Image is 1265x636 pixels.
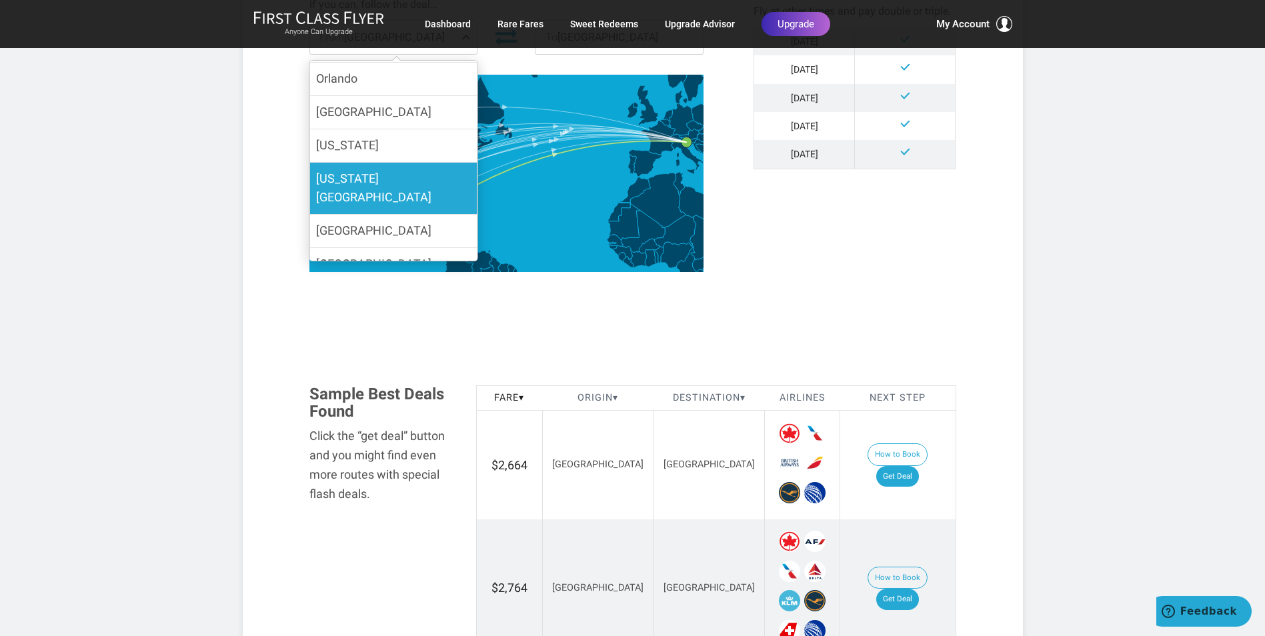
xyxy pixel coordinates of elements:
[609,245,617,249] path: Guinea-Bissau
[608,242,616,244] path: Gambia
[621,211,665,253] path: Mali
[316,223,431,237] span: [GEOGRAPHIC_DATA]
[654,385,765,411] th: Destination
[779,531,800,552] span: Air Canada
[868,567,928,589] button: How to Book
[804,561,826,582] span: Delta Airlines
[740,392,746,403] span: ▾
[642,120,680,158] path: France
[639,239,660,254] path: Burkina Faso
[316,171,431,205] span: [US_STATE][GEOGRAPHIC_DATA]
[765,385,840,411] th: Airlines
[645,249,656,267] path: Ghana
[425,12,471,36] a: Dashboard
[457,247,493,277] path: Venezuela
[804,482,826,503] span: United
[618,252,626,261] path: Sierra Leone
[627,102,638,117] path: Ireland
[703,150,708,156] path: Montenegro
[519,392,524,403] span: ▾
[868,443,928,466] button: How to Book
[779,561,800,582] span: American Airlines
[623,257,634,268] path: Liberia
[679,185,722,226] path: Libya
[660,119,670,127] path: Belgium
[664,459,755,470] span: [GEOGRAPHIC_DATA]
[804,531,826,552] span: Air France
[661,242,693,268] path: Nigeria
[654,215,696,248] path: Niger
[936,16,990,32] span: My Account
[316,71,357,85] span: Orlando
[542,385,654,411] th: Origin
[498,263,509,275] path: Suriname
[316,138,379,152] span: [US_STATE]
[442,246,475,291] path: Colombia
[670,103,694,135] path: Germany
[487,250,490,253] path: Trinidad and Tobago
[664,582,755,593] span: [GEOGRAPHIC_DATA]
[779,452,800,473] span: British Airways
[804,423,826,444] span: American Airlines
[253,27,384,37] small: Anyone Can Upgrade
[489,257,502,275] path: Guyana
[507,264,515,274] path: French Guiana
[686,120,704,131] path: Czech Republic
[552,459,644,470] span: [GEOGRAPHIC_DATA]
[552,582,644,593] span: [GEOGRAPHIC_DATA]
[699,127,714,134] path: Slovakia
[630,173,686,227] path: Algeria
[634,85,658,125] path: United Kingdom
[754,55,855,83] td: [DATE]
[762,12,830,36] a: Upgrade
[608,203,641,240] path: Mauritania
[840,385,956,411] th: Next Step
[754,140,855,169] td: [DATE]
[628,155,637,173] path: Portugal
[570,12,638,36] a: Sweet Redeems
[696,144,706,153] path: Bosnia and Herzegovina
[754,112,855,140] td: [DATE]
[613,392,618,403] span: ▾
[253,11,384,25] img: First Class Flyer
[672,137,703,175] path: Italy
[754,84,855,112] td: [DATE]
[1156,596,1252,629] iframe: Opens a widget where you can find more information
[309,427,456,503] div: Click the “get deal” button and you might find even more routes with special flash deals.
[491,581,527,595] span: $2,764
[679,129,699,139] path: Austria
[309,385,456,421] h3: Sample Best Deals Found
[253,11,384,37] a: First Class FlyerAnyone Can Upgrade
[779,590,800,611] span: KLM
[804,452,826,473] span: Iberia
[876,589,919,610] a: Get Deal
[682,137,701,147] g: Venice
[608,203,631,222] path: Western Sahara
[779,423,800,444] span: Air Canada
[606,235,623,247] path: Senegal
[690,137,698,143] path: Slovenia
[476,385,542,411] th: Fare
[936,16,1012,32] button: My Account
[628,149,662,177] path: Spain
[491,458,527,472] span: $2,664
[665,12,735,36] a: Upgrade Advisor
[662,110,672,122] path: Netherlands
[779,482,800,503] span: Lufthansa
[631,251,647,267] path: Côte d'Ivoire
[674,172,684,195] path: Tunisia
[497,12,543,36] a: Rare Fares
[619,177,651,203] path: Morocco
[876,466,919,487] a: Get Deal
[656,247,664,263] path: Benin
[316,257,431,271] span: [GEOGRAPHIC_DATA]
[804,590,826,611] span: Lufthansa
[676,245,696,275] path: Cameroon
[654,249,659,263] path: Togo
[676,90,688,104] path: Denmark
[669,124,670,127] path: Luxembourg
[316,105,431,119] span: [GEOGRAPHIC_DATA]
